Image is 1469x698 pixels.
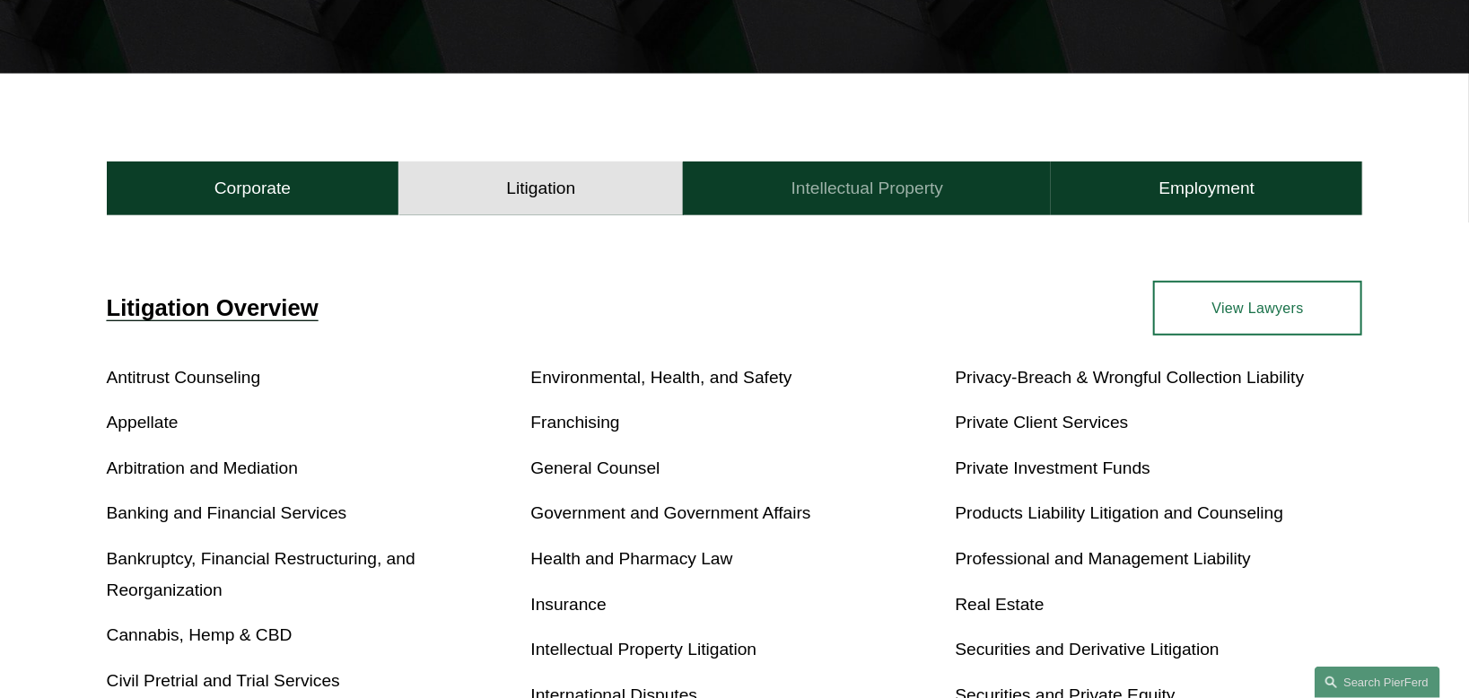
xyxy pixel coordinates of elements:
a: Professional and Management Liability [955,549,1251,568]
a: Private Investment Funds [955,458,1150,477]
a: Franchising [531,413,620,432]
a: Products Liability Litigation and Counseling [955,503,1283,522]
a: Civil Pretrial and Trial Services [107,671,340,690]
a: Antitrust Counseling [107,368,261,387]
a: Securities and Derivative Litigation [955,640,1219,659]
a: Bankruptcy, Financial Restructuring, and Reorganization [107,549,415,599]
a: Litigation Overview [107,295,319,320]
a: Arbitration and Mediation [107,458,298,477]
a: Government and Government Affairs [531,503,811,522]
a: Search this site [1315,667,1440,698]
a: Privacy-Breach & Wrongful Collection Liability [955,368,1304,387]
a: Private Client Services [955,413,1128,432]
h4: Corporate [214,178,291,199]
a: Health and Pharmacy Law [531,549,733,568]
a: Real Estate [955,595,1044,614]
a: View Lawyers [1153,281,1362,335]
a: Appellate [107,413,179,432]
a: Environmental, Health, and Safety [531,368,792,387]
h4: Intellectual Property [791,178,944,199]
h4: Employment [1159,178,1255,199]
a: Banking and Financial Services [107,503,347,522]
h4: Litigation [506,178,575,199]
a: Cannabis, Hemp & CBD [107,625,293,644]
a: Insurance [531,595,607,614]
a: Intellectual Property Litigation [531,640,757,659]
a: General Counsel [531,458,660,477]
